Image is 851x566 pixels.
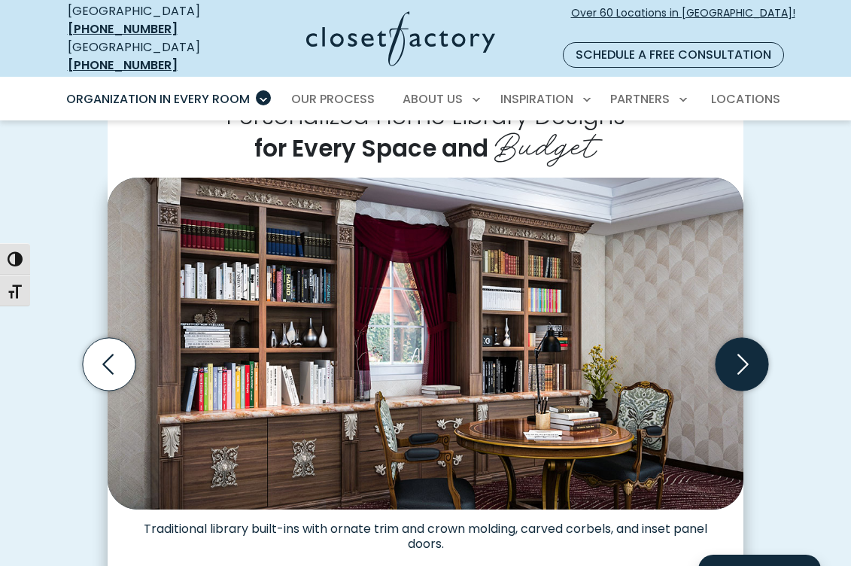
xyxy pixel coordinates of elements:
span: Inspiration [500,90,573,108]
span: Locations [711,90,780,108]
button: Previous slide [77,332,141,397]
span: Our Process [291,90,375,108]
span: Organization in Every Room [66,90,250,108]
a: Schedule a Free Consultation [563,42,784,68]
figcaption: Traditional library built-ins with ornate trim and crown molding, carved corbels, and inset panel... [108,510,743,552]
button: Next slide [710,332,774,397]
span: Over 60 Locations in [GEOGRAPHIC_DATA]! [571,5,795,37]
span: Budget [494,117,597,168]
span: Partners [610,90,670,108]
img: Closet Factory Logo [306,11,495,66]
a: [PHONE_NUMBER] [68,56,178,74]
div: [GEOGRAPHIC_DATA] [68,2,232,38]
span: for Every Space and [254,132,488,165]
div: [GEOGRAPHIC_DATA] [68,38,232,75]
a: [PHONE_NUMBER] [68,20,178,38]
img: Traditional library built-ins with ornate trim and crown molding, carved corbels, and inset panel... [108,178,743,509]
nav: Primary Menu [56,78,796,120]
span: About Us [403,90,463,108]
